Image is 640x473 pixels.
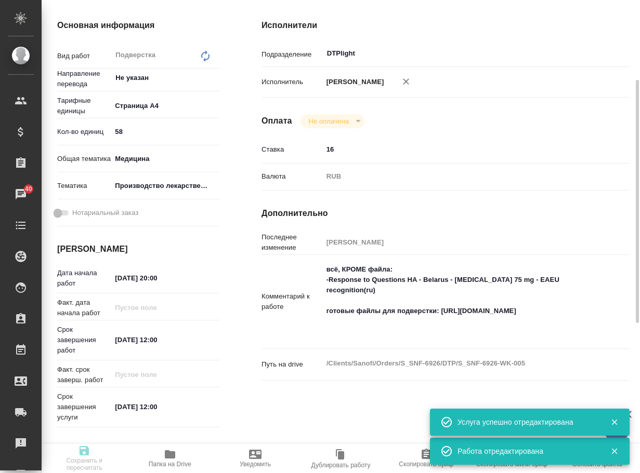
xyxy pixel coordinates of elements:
[306,117,352,126] button: Не оплачена
[57,96,111,116] p: Тарифные единицы
[240,461,271,468] span: Уведомить
[42,444,127,473] button: Сохранить и пересчитать
[57,127,111,137] p: Кол-во единиц
[72,208,138,218] span: Нотариальный заказ
[458,417,595,427] div: Услуга успешно отредактирована
[323,261,598,341] textarea: всё, КРОМЕ файла: -Response to Questions HA - Belarus - [MEDICAL_DATA] 75 mg - EAEU recognition(r...
[262,49,323,60] p: Подразделение
[604,417,625,427] button: Закрыть
[19,184,38,194] span: 40
[311,462,371,469] span: Дублировать работу
[592,52,594,55] button: Open
[458,446,595,456] div: Работа отредактирована
[57,243,220,255] h4: [PERSON_NAME]
[384,444,469,473] button: Скопировать бриф
[214,77,216,79] button: Open
[262,77,323,87] p: Исполнитель
[111,300,202,315] input: Пустое поле
[3,181,39,207] a: 40
[298,444,383,473] button: Дублировать работу
[111,177,220,195] div: Производство лекарственных препаратов
[57,69,111,89] p: Направление перевода
[262,291,323,312] p: Комментарий к работе
[323,142,598,157] input: ✎ Введи что-нибудь
[323,168,598,185] div: RUB
[57,19,220,32] h4: Основная информация
[323,235,598,250] input: Пустое поле
[57,268,111,289] p: Дата начала работ
[604,447,625,456] button: Закрыть
[395,70,417,93] button: Удалить исполнителя
[213,444,298,473] button: Уведомить
[301,114,364,128] div: Не оплачена
[262,359,323,370] p: Путь на drive
[111,399,202,414] input: ✎ Введи что-нибудь
[57,181,111,191] p: Тематика
[111,150,220,168] div: Медицина
[57,364,111,385] p: Факт. срок заверш. работ
[262,115,292,127] h4: Оплата
[57,51,111,61] p: Вид работ
[111,367,202,382] input: Пустое поле
[262,144,323,155] p: Ставка
[399,461,453,468] span: Скопировать бриф
[111,97,220,115] div: Страница А4
[323,77,384,87] p: [PERSON_NAME]
[262,19,629,32] h4: Исполнители
[127,444,212,473] button: Папка на Drive
[111,124,220,139] input: ✎ Введи что-нибудь
[57,391,111,423] p: Срок завершения услуги
[149,461,191,468] span: Папка на Drive
[111,271,202,286] input: ✎ Введи что-нибудь
[111,332,202,347] input: ✎ Введи что-нибудь
[57,154,111,164] p: Общая тематика
[262,207,629,220] h4: Дополнительно
[57,325,111,356] p: Срок завершения работ
[262,232,323,253] p: Последнее изменение
[323,355,598,372] textarea: /Clients/Sanofi/Orders/S_SNF-6926/DTP/S_SNF-6926-WK-005
[57,298,111,318] p: Факт. дата начала работ
[48,457,121,471] span: Сохранить и пересчитать
[262,171,323,182] p: Валюта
